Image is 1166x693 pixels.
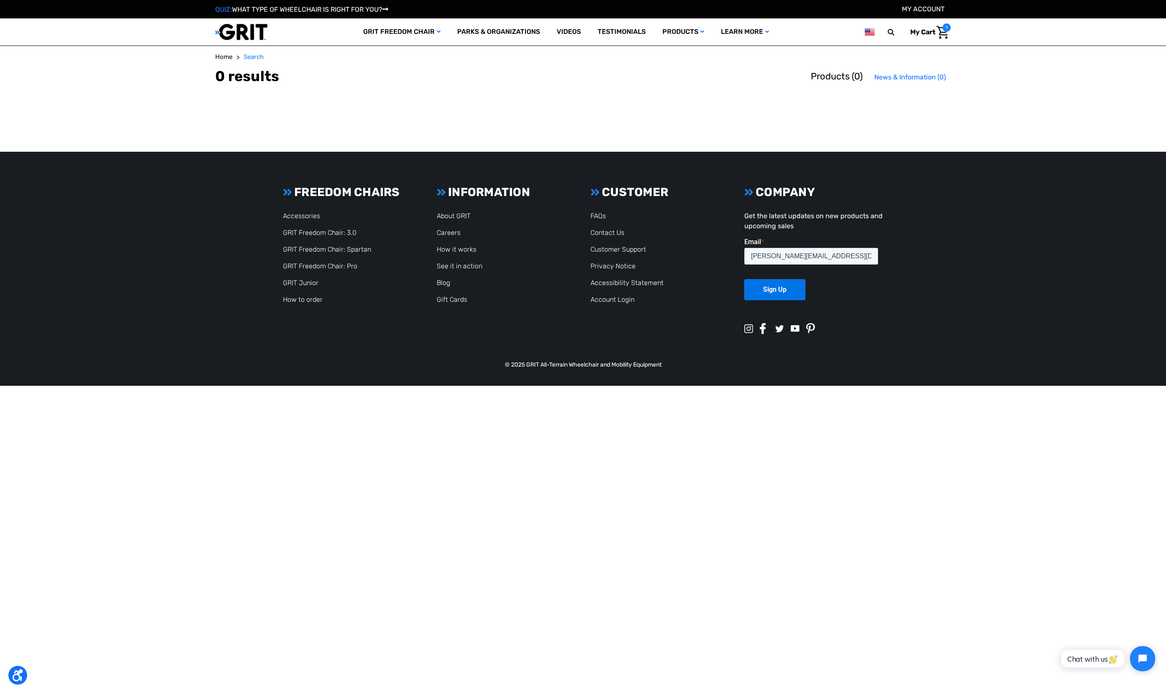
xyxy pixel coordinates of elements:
[806,323,815,334] img: pinterest
[811,71,863,82] span: Products (0)
[591,279,664,287] a: Accessibility Statement
[548,18,589,46] a: Videos
[744,185,883,199] h3: COMPANY
[865,27,875,37] img: us.png
[1052,639,1162,678] iframe: Tidio Chat
[713,18,777,46] a: Learn More
[874,73,946,81] span: News & Information (0)
[215,23,267,41] img: GRIT All-Terrain Wheelchair and Mobility Equipment
[791,325,799,332] img: youtube
[437,279,450,287] a: Blog
[591,229,624,237] a: Contact Us
[654,18,713,46] a: Products
[589,18,654,46] a: Testimonials
[355,18,449,46] a: GRIT Freedom Chair
[942,23,951,32] span: 1
[591,245,646,253] a: Customer Support
[215,52,951,62] nav: Breadcrumb
[591,185,729,199] h3: CUSTOMER
[215,52,232,62] a: Home
[283,262,357,270] a: GRIT Freedom Chair: Pro
[591,212,606,220] a: FAQs
[215,53,232,61] span: Home
[591,262,636,270] a: Privacy Notice
[775,325,784,332] img: twitter
[744,238,883,316] iframe: Form 0
[283,279,318,287] a: GRIT Junior
[437,229,461,237] a: Careers
[904,23,951,41] a: Cart with 1 items
[244,53,264,61] span: Search
[902,5,945,13] a: Account
[278,360,888,369] p: © 2025 GRIT All-Terrain Wheelchair and Mobility Equipment
[283,229,356,237] a: GRIT Freedom Chair: 3.0
[437,212,471,220] a: About GRIT
[910,28,935,36] span: My Cart
[760,323,766,334] img: facebook
[215,5,232,13] span: QUIZ:
[891,23,904,41] input: Search
[215,5,388,13] a: QUIZ:WHAT TYPE OF WHEELCHAIR IS RIGHT FOR YOU?
[244,52,264,62] a: Search
[283,212,320,220] a: Accessories
[283,245,371,253] a: GRIT Freedom Chair: Spartan
[591,296,634,303] a: Account Login
[215,68,279,85] h1: 0 results
[744,211,883,231] p: Get the latest updates on new products and upcoming sales
[283,296,323,303] a: How to order
[437,262,482,270] a: See it in action
[449,18,548,46] a: Parks & Organizations
[937,26,949,39] img: Cart
[437,245,476,253] a: How it works
[283,185,422,199] h3: FREEDOM CHAIRS
[437,296,467,303] a: Gift Cards
[744,324,753,333] img: instagram
[437,185,575,199] h3: INFORMATION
